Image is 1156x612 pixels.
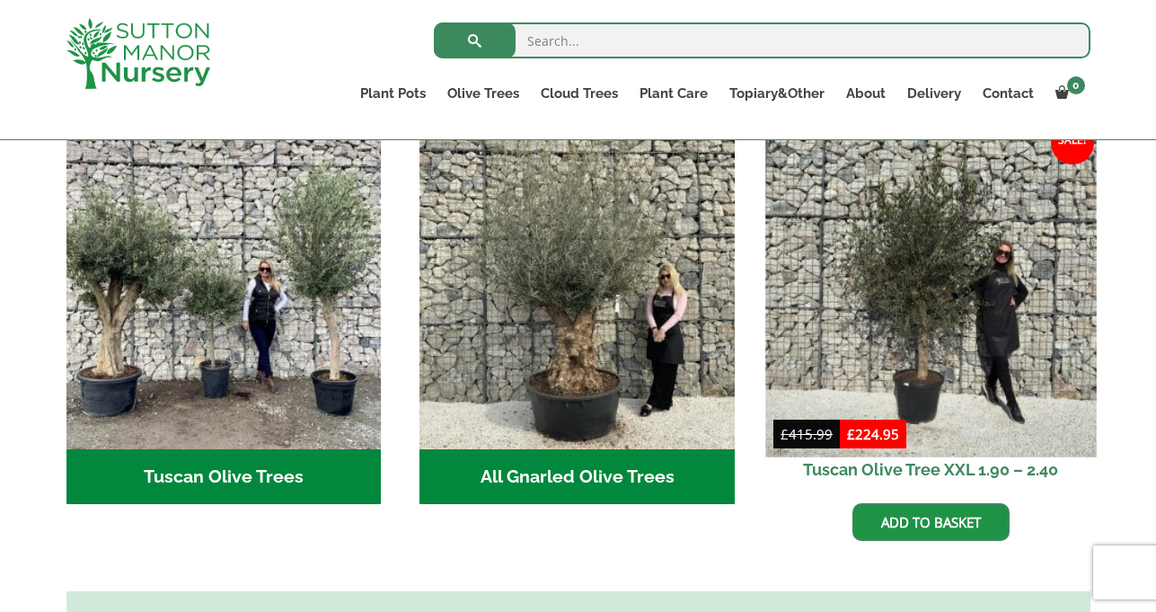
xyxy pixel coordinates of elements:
img: logo [66,18,210,89]
a: 0 [1045,81,1090,106]
img: All Gnarled Olive Trees [419,134,735,449]
a: Cloud Trees [530,81,629,106]
input: Search... [434,22,1090,58]
h2: Tuscan Olive Trees [66,449,382,505]
a: Topiary&Other [719,81,835,106]
a: Delivery [896,81,972,106]
img: Tuscan Olive Tree XXL 1.90 - 2.40 [765,126,1096,457]
a: Plant Pots [349,81,437,106]
h2: All Gnarled Olive Trees [419,449,735,505]
h2: Tuscan Olive Tree XXL 1.90 – 2.40 [773,449,1089,490]
span: £ [781,425,789,443]
a: Olive Trees [437,81,530,106]
bdi: 415.99 [781,425,833,443]
bdi: 224.95 [847,425,899,443]
a: Plant Care [629,81,719,106]
a: Visit product category All Gnarled Olive Trees [419,134,735,504]
a: Add to basket: “Tuscan Olive Tree XXL 1.90 - 2.40” [852,503,1010,541]
span: £ [847,425,855,443]
span: Sale! [1051,121,1094,164]
a: About [835,81,896,106]
a: Visit product category Tuscan Olive Trees [66,134,382,504]
span: 0 [1067,76,1085,94]
img: Tuscan Olive Trees [66,134,382,449]
a: Sale! Tuscan Olive Tree XXL 1.90 – 2.40 [773,134,1089,490]
a: Contact [972,81,1045,106]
